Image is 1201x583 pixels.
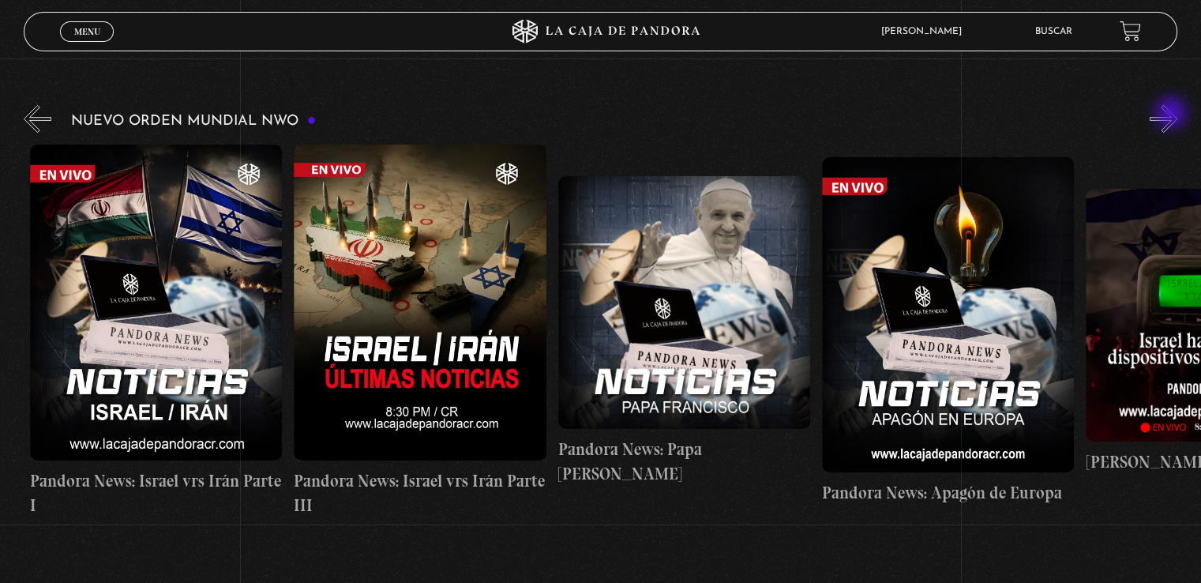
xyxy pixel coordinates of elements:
[294,468,546,518] h4: Pandora News: Israel vrs Irán Parte III
[69,40,106,51] span: Cerrar
[1035,27,1072,36] a: Buscar
[558,437,810,487] h4: Pandora News: Papa [PERSON_NAME]
[1150,105,1177,133] button: Next
[294,145,546,517] a: Pandora News: Israel vrs Irán Parte III
[30,468,282,518] h4: Pandora News: Israel vrs Irán Parte I
[24,105,51,133] button: Previous
[822,480,1074,506] h4: Pandora News: Apagón de Europa
[74,27,100,36] span: Menu
[873,27,978,36] span: [PERSON_NAME]
[71,114,316,129] h3: Nuevo Orden Mundial NWO
[1120,21,1141,42] a: View your shopping cart
[558,145,810,517] a: Pandora News: Papa [PERSON_NAME]
[30,145,282,517] a: Pandora News: Israel vrs Irán Parte I
[822,145,1074,517] a: Pandora News: Apagón de Europa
